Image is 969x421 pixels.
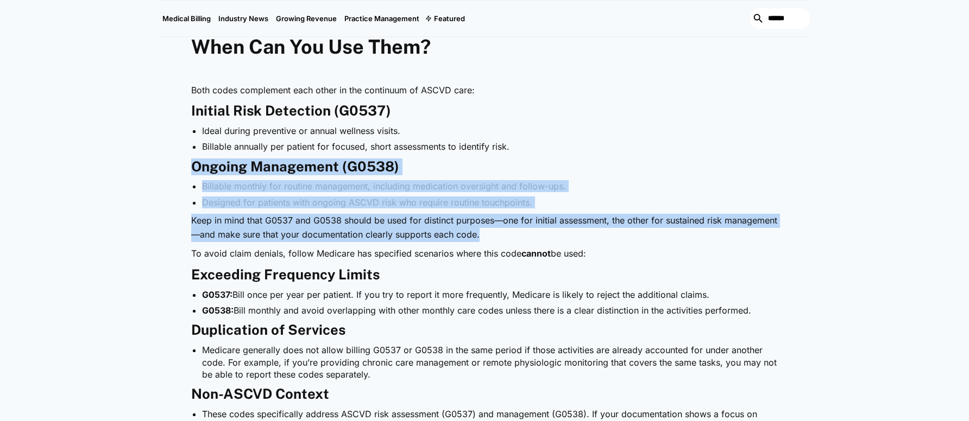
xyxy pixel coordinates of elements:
[159,1,215,36] a: Medical Billing
[202,304,778,316] li: Bill monthly and avoid overlapping with other monthly care codes unless there is a clear distinct...
[202,289,232,300] strong: G0537:
[202,141,778,152] li: Billable annually per patient for focused, short assessments to identify risk.
[521,248,551,259] strong: cannot
[191,84,778,98] p: Both codes complement each other in the continuum of ASCVD care:
[191,247,778,261] p: To avoid claim denials, follow Medicare has specified scenarios where this code be used:
[191,158,399,175] strong: Ongoing Management (G0538)
[215,1,272,36] a: Industry News
[202,344,778,380] li: Medicare generally does not allow billing G0537 or G0538 in the same period if those activities a...
[434,14,465,23] div: Featured
[191,214,778,241] p: Keep in mind that G0537 and G0538 should be used for distinct purposes—one for initial assessment...
[191,322,345,338] strong: Duplication of Services
[191,386,329,402] strong: Non-ASCVD Context
[191,103,391,119] strong: Initial Risk Detection (G0537)
[202,289,778,301] li: Bill once per year per patient. If you try to report it more frequently, Medicare is likely to re...
[191,35,431,58] strong: When Can You Use Them?
[202,305,234,316] strong: G0538:
[202,125,778,137] li: Ideal during preventive or annual wellness visits.
[191,64,778,78] p: ‍
[202,180,778,192] li: Billable monthly for routine management, including medication oversight and follow-ups.
[341,1,423,36] a: Practice Management
[202,196,778,208] li: Designed for patients with ongoing ASCVD risk who require routine touchpoints.
[423,1,469,36] div: Featured
[191,266,380,283] strong: Exceeding Frequency Limits
[272,1,341,36] a: Growing Revenue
